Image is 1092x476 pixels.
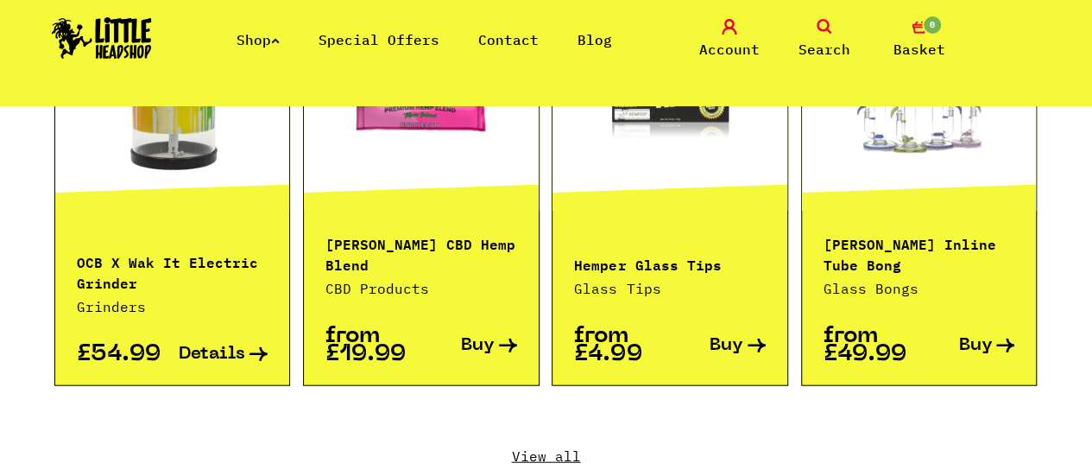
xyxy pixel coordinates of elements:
[52,17,152,59] img: Little Head Shop Logo
[574,278,766,299] p: Glass Tips
[237,31,280,48] a: Shop
[421,327,517,364] a: Buy
[172,346,268,364] a: Details
[325,327,421,364] p: from £19.99
[77,296,268,317] p: Grinders
[876,19,963,60] a: 0 Basket
[77,251,268,292] p: OCB X Wak It Electric Grinder
[798,39,850,60] span: Search
[325,278,517,299] p: CBD Products
[77,346,173,364] p: £54.99
[319,31,439,48] a: Special Offers
[699,39,760,60] span: Account
[824,327,919,364] p: from £49.99
[325,232,517,274] p: [PERSON_NAME] CBD Hemp Blend
[461,337,495,355] span: Buy
[179,346,245,364] span: Details
[710,337,743,355] span: Buy
[824,232,1015,274] p: [PERSON_NAME] Inline Tube Bong
[478,31,539,48] a: Contact
[574,327,670,364] p: from £4.99
[670,327,766,364] a: Buy
[922,15,943,35] span: 0
[919,327,1015,364] a: Buy
[781,19,868,60] a: Search
[578,31,612,48] a: Blog
[54,447,1038,466] a: View all
[958,337,992,355] span: Buy
[574,253,766,274] p: Hemper Glass Tips
[893,39,945,60] span: Basket
[824,278,1015,299] p: Glass Bongs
